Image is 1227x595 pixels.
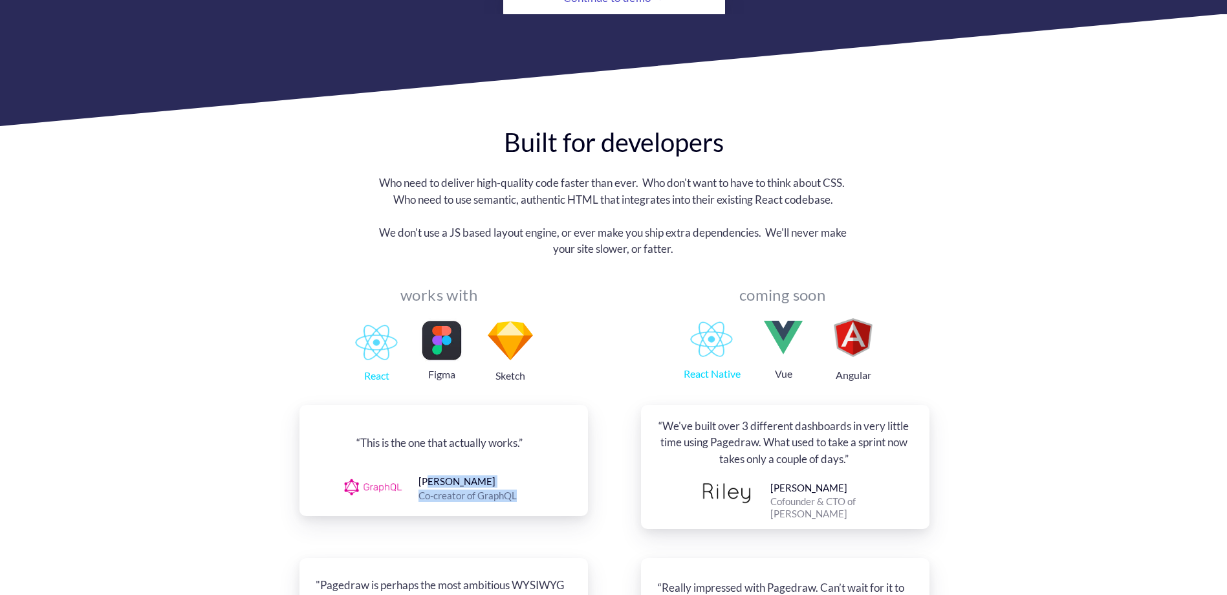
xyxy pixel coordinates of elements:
img: image.png [488,321,533,360]
div: [PERSON_NAME] [770,482,858,494]
div: “We've built over 3 different dashboards in very little time using Pagedraw. What used to take a ... [654,418,913,468]
div: Sketch [484,370,536,382]
div: React [351,370,402,382]
img: image.png [419,318,464,363]
div: Built for developers [460,126,768,158]
div: Angular [827,369,879,381]
div: We don't use a JS based layout engine, or ever make you ship extra dependencies. We'll never make... [373,224,854,257]
div: Cofounder & CTO of [PERSON_NAME] [770,495,890,520]
div: React Native [675,368,749,380]
div: “This is the one that actually works.” [312,435,567,451]
img: 1786119702726483-1511943211646-D4982605-43E9-48EC-9604-858B5CF597D3.png [355,325,398,360]
div: Co-creator of GraphQL [418,490,535,502]
div: Vue [757,368,809,380]
img: image.png [764,318,803,357]
div: coming soon [730,291,834,299]
img: image.png [834,318,873,357]
div: Figma [417,369,467,380]
div: [PERSON_NAME] [418,475,501,488]
img: 1786119702726483-1511943211646-D4982605-43E9-48EC-9604-858B5CF597D3.png [690,321,733,357]
img: image.png [695,482,758,504]
div: Who need to deliver high-quality code faster than ever. Who don't want to have to think about CSS... [373,175,854,208]
img: image.png [341,476,406,499]
div: works with [393,291,484,299]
